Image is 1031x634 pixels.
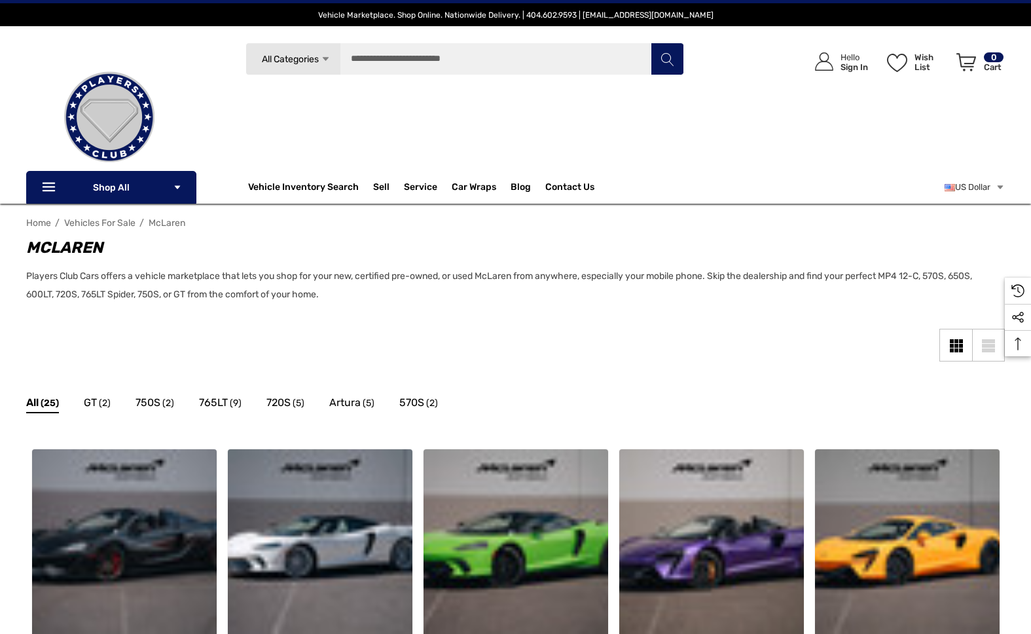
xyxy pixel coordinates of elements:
span: 750S [136,394,160,411]
a: Cart with 0 items [950,39,1005,90]
a: Grid View [939,329,972,362]
img: For Sale: 2025 McLaren Artura VIN SBM16AEA3SW003735 [815,449,1000,634]
a: 2025 McLaren GTS VIN SBM22GCA6SW003427,$233,108.00 [228,449,412,634]
p: Sign In [841,62,868,72]
span: (9) [230,395,242,412]
span: GT [84,394,97,411]
button: Search [651,43,683,75]
a: 2025 McLaren GTS VIN SBM22GCA5SW003404,$234,908.00 [424,449,608,634]
img: For Sale: 2019 McLaren 570S Spider VIN SBM13FAA3KW006209 [32,449,217,634]
img: For Sale: 2025 McLaren Artura Spider Vision VIN SBM16BEA0SW003701 [619,449,804,634]
span: (5) [293,395,304,412]
a: List View [972,329,1005,362]
p: Cart [984,62,1004,72]
h1: McLaren [26,236,992,259]
span: 720S [266,394,291,411]
img: For Sale: 2025 McLaren GTS VIN SBM22GCA5SW003404 [424,449,608,634]
a: Button Go To Sub Category 720S [266,394,304,415]
a: Vehicle Inventory Search [248,181,359,196]
a: Service [404,181,437,196]
span: Car Wraps [452,181,496,196]
svg: Review Your Cart [956,53,976,71]
svg: Wish List [887,54,907,72]
a: Button Go To Sub Category 765LT [199,394,242,415]
a: 2019 McLaren 570S Spider VIN SBM13FAA3KW006209,$164,991.00 [32,449,217,634]
span: Sell [373,181,389,196]
a: Button Go To Sub Category Artura [329,394,374,415]
img: Players Club | Cars For Sale [44,52,175,183]
svg: Icon User Account [815,52,833,71]
span: (2) [426,395,438,412]
p: Hello [841,52,868,62]
span: 765LT [199,394,228,411]
a: Button Go To Sub Category GT [84,394,111,415]
a: Home [26,217,51,229]
span: Artura [329,394,361,411]
p: 0 [984,52,1004,62]
img: For Sale: 2025 McLaren GTS VIN SBM22GCA6SW003427 [228,449,412,634]
a: 2025 McLaren Artura VIN SBM16AEA3SW003735,$275,558.00 [815,449,1000,634]
svg: Icon Arrow Down [321,54,331,64]
a: USD [945,174,1005,200]
span: (25) [41,395,59,412]
p: Players Club Cars offers a vehicle marketplace that lets you shop for your new, certified pre-own... [26,267,992,304]
a: All Categories Icon Arrow Down Icon Arrow Up [245,43,340,75]
svg: Recently Viewed [1011,284,1024,297]
a: Contact Us [545,181,594,196]
a: 2025 McLaren Artura Spider Vision VIN SBM16BEA0SW003701,$328,808.00 [619,449,804,634]
span: 570S [399,394,424,411]
span: All [26,394,39,411]
span: (2) [99,395,111,412]
span: All Categories [262,54,319,65]
svg: Top [1005,337,1031,350]
a: Sign in [800,39,875,84]
a: Car Wraps [452,174,511,200]
a: Button Go To Sub Category 570S [399,394,438,415]
p: Shop All [26,171,196,204]
a: Vehicles For Sale [64,217,136,229]
p: Wish List [914,52,949,72]
svg: Icon Arrow Down [173,183,182,192]
span: Vehicle Marketplace. Shop Online. Nationwide Delivery. | 404.602.9593 | [EMAIL_ADDRESS][DOMAIN_NAME] [318,10,714,20]
nav: Breadcrumb [26,212,1005,234]
a: McLaren [149,217,185,229]
span: (2) [162,395,174,412]
svg: Icon Line [41,180,60,195]
a: Blog [511,181,531,196]
span: (5) [363,395,374,412]
a: Wish List Wish List [881,39,950,84]
a: Button Go To Sub Category 750S [136,394,174,415]
a: Sell [373,174,404,200]
svg: Social Media [1011,311,1024,324]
